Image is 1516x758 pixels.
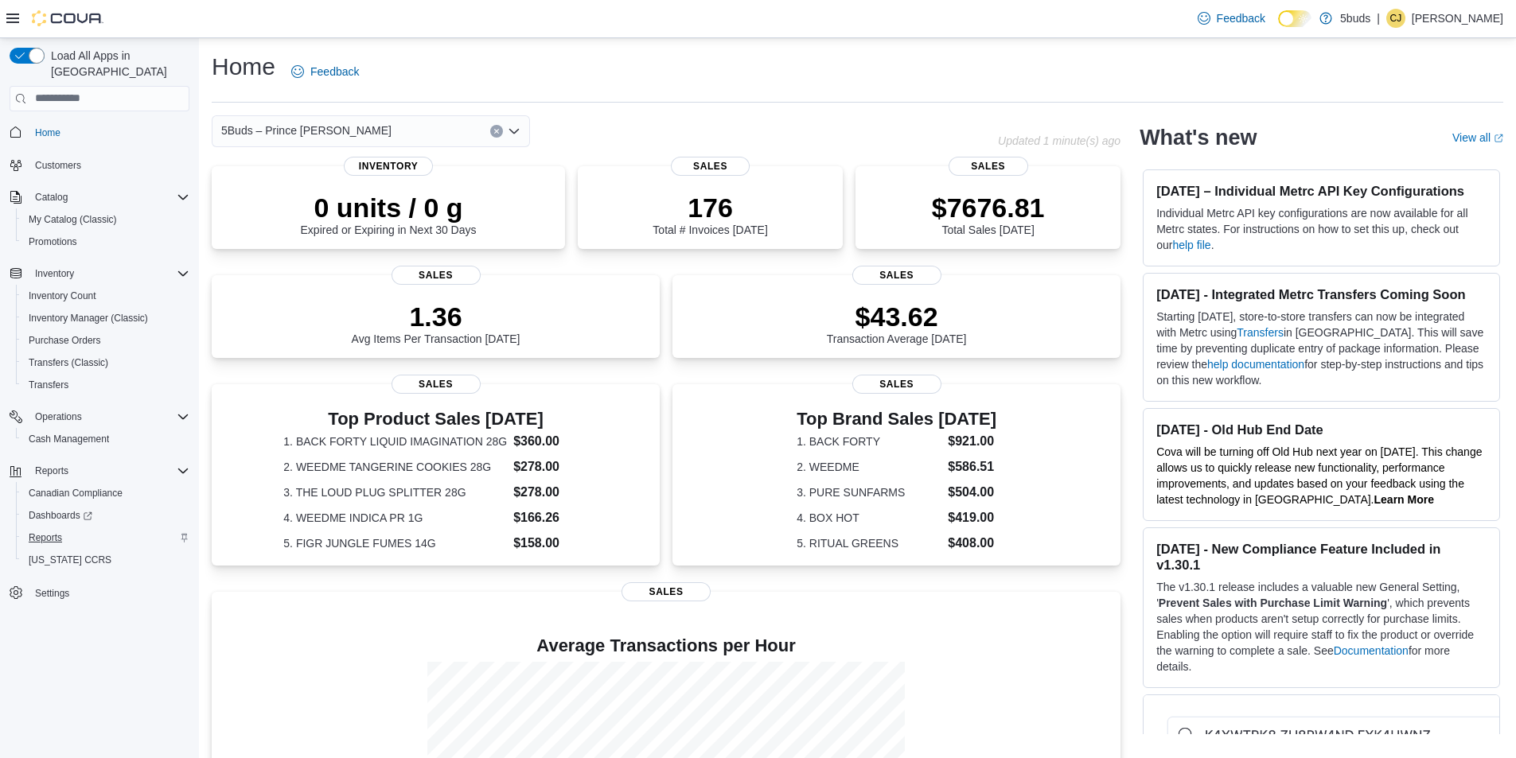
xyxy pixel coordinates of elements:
[29,290,96,302] span: Inventory Count
[29,509,92,522] span: Dashboards
[22,430,189,449] span: Cash Management
[352,301,520,332] p: 1.36
[29,487,123,500] span: Canadian Compliance
[35,126,60,139] span: Home
[1191,2,1272,34] a: Feedback
[16,549,196,571] button: [US_STATE] CCRS
[797,433,941,449] dt: 1. BACK FORTY
[22,484,189,503] span: Canadian Compliance
[22,430,115,449] a: Cash Management
[1217,10,1265,26] span: Feedback
[22,210,189,229] span: My Catalog (Classic)
[16,428,196,450] button: Cash Management
[797,484,941,500] dt: 3. PURE SUNFARMS
[513,432,588,451] dd: $360.00
[310,64,359,80] span: Feedback
[35,159,81,172] span: Customers
[1159,597,1387,609] strong: Prevent Sales with Purchase Limit Warning
[1494,134,1503,143] svg: External link
[513,457,588,476] dd: $278.00
[16,504,196,527] a: Dashboards
[29,155,189,175] span: Customers
[29,156,88,175] a: Customers
[22,331,189,350] span: Purchase Orders
[797,535,941,551] dt: 5. RITUAL GREENS
[653,192,767,236] div: Total # Invoices [DATE]
[29,312,148,325] span: Inventory Manager (Classic)
[1156,205,1487,253] p: Individual Metrc API key configurations are now available for all Metrc states. For instructions ...
[948,432,996,451] dd: $921.00
[1377,9,1380,28] p: |
[1452,131,1503,144] a: View allExternal link
[1156,422,1487,437] h3: [DATE] - Old Hub End Date
[948,483,996,502] dd: $504.00
[29,122,189,142] span: Home
[932,192,1045,236] div: Total Sales [DATE]
[22,353,115,372] a: Transfers (Classic)
[224,636,1108,655] h4: Average Transactions per Hour
[1386,9,1405,28] div: Clinton Johnson
[1237,326,1284,339] a: Transfers
[948,457,996,476] dd: $586.51
[508,125,520,138] button: Open list of options
[948,508,996,527] dd: $419.00
[35,587,69,600] span: Settings
[29,461,75,480] button: Reports
[10,115,189,646] nav: Complex example
[3,121,196,144] button: Home
[513,508,588,527] dd: $166.26
[22,506,99,525] a: Dashboards
[22,528,68,547] a: Reports
[22,484,129,503] a: Canadian Compliance
[22,232,189,251] span: Promotions
[392,375,481,394] span: Sales
[22,375,75,395] a: Transfers
[22,210,123,229] a: My Catalog (Classic)
[1156,579,1487,674] p: The v1.30.1 release includes a valuable new General Setting, ' ', which prevents sales when produ...
[283,535,507,551] dt: 5. FIGR JUNGLE FUMES 14G
[16,231,196,253] button: Promotions
[283,410,587,429] h3: Top Product Sales [DATE]
[3,460,196,482] button: Reports
[3,581,196,604] button: Settings
[16,329,196,352] button: Purchase Orders
[3,406,196,428] button: Operations
[22,286,189,305] span: Inventory Count
[827,301,967,332] p: $43.62
[827,301,967,345] div: Transaction Average [DATE]
[283,484,507,500] dt: 3. THE LOUD PLUG SPLITTER 28G
[29,433,109,445] span: Cash Management
[35,410,82,423] span: Operations
[29,584,76,603] a: Settings
[1156,286,1487,302] h3: [DATE] - Integrated Metrc Transfers Coming Soon
[29,334,101,347] span: Purchase Orders
[622,582,711,601] span: Sales
[29,123,67,142] a: Home
[22,232,84,251] a: Promotions
[29,188,74,207] button: Catalog
[29,407,88,426] button: Operations
[948,534,996,553] dd: $408.00
[653,192,767,224] p: 176
[22,550,118,569] a: [US_STATE] CCRS
[3,262,196,285] button: Inventory
[45,48,189,80] span: Load All Apps in [GEOGRAPHIC_DATA]
[1412,9,1503,28] p: [PERSON_NAME]
[1140,125,1257,150] h2: What's new
[16,352,196,374] button: Transfers (Classic)
[16,482,196,504] button: Canadian Compliance
[22,331,107,350] a: Purchase Orders
[283,433,507,449] dt: 1. BACK FORTY LIQUID IMAGINATION 28G
[29,213,117,226] span: My Catalog (Classic)
[301,192,477,236] div: Expired or Expiring in Next 30 Days
[16,527,196,549] button: Reports
[932,192,1045,224] p: $7676.81
[513,483,588,502] dd: $278.00
[3,186,196,208] button: Catalog
[1172,239,1210,251] a: help file
[35,267,74,280] span: Inventory
[1156,445,1482,506] span: Cova will be turning off Old Hub next year on [DATE]. This change allows us to quickly release ne...
[22,309,189,328] span: Inventory Manager (Classic)
[852,375,941,394] span: Sales
[283,459,507,475] dt: 2. WEEDME TANGERINE COOKIES 28G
